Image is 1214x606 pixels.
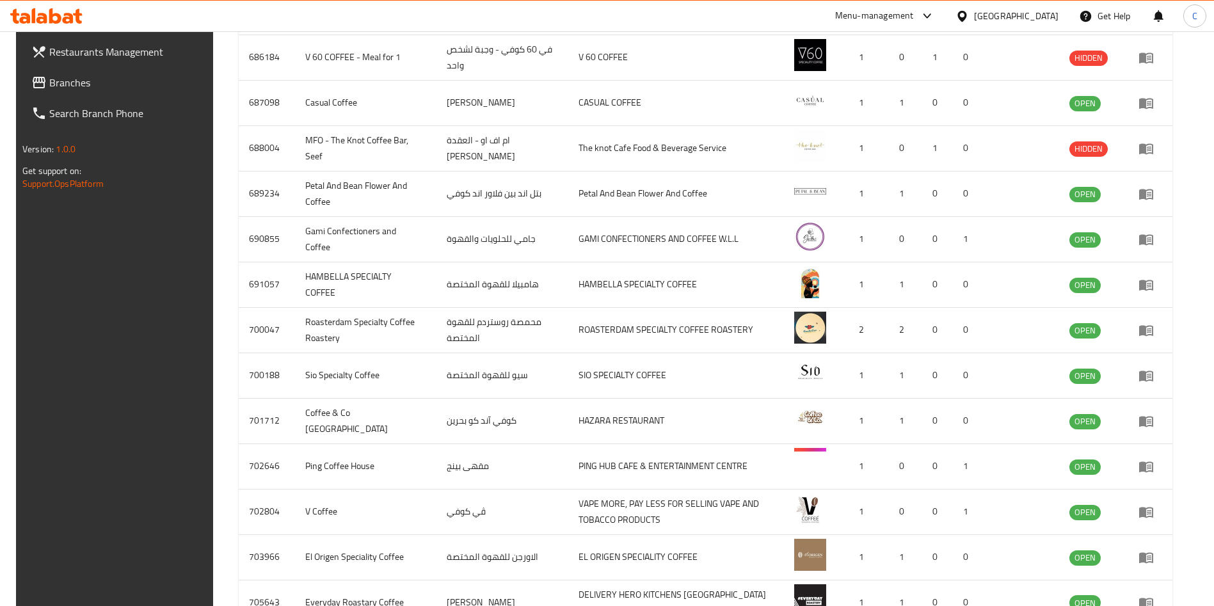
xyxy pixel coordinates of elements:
[922,307,953,353] td: 0
[794,221,826,253] img: Gami Confectioners and Coffee
[239,443,295,489] td: 702646
[295,489,436,534] td: V Coffee
[436,216,568,262] td: جامي للحلويات والقهوة
[295,307,436,353] td: Roasterdam Specialty Coffee Roastery
[842,171,886,216] td: 1
[1069,550,1101,566] div: OPEN
[1069,187,1101,202] span: OPEN
[22,141,54,157] span: Version:
[295,35,436,80] td: V 60 COFFEE - Meal for 1
[1069,369,1101,384] div: OPEN
[295,353,436,398] td: Sio Specialty Coffee
[886,443,922,489] td: 0
[886,35,922,80] td: 0
[886,125,922,171] td: 0
[568,216,784,262] td: GAMI CONFECTIONERS AND COFFEE W.L.L
[953,35,984,80] td: 0
[922,534,953,580] td: 0
[21,98,219,129] a: Search Branch Phone
[1138,368,1162,383] div: Menu
[1138,459,1162,474] div: Menu
[22,175,104,192] a: Support.OpsPlatform
[886,353,922,398] td: 1
[436,307,568,353] td: محمصة روستردم للقهوة المختصة
[295,262,436,307] td: HAMBELLA SPECIALTY COFFEE
[239,125,295,171] td: 688004
[239,80,295,125] td: 687098
[886,80,922,125] td: 1
[1138,186,1162,202] div: Menu
[1069,505,1101,520] div: OPEN
[568,489,784,534] td: VAPE MORE, PAY LESS FOR SELLING VAPE AND TOBACCO PRODUCTS
[568,534,784,580] td: EL ORIGEN SPECIALITY COFFEE
[568,35,784,80] td: V 60 COFFEE
[239,35,295,80] td: 686184
[1069,505,1101,520] span: OPEN
[1138,141,1162,156] div: Menu
[1192,9,1197,23] span: C
[794,493,826,525] img: V Coffee
[239,398,295,443] td: 701712
[794,39,826,71] img: V 60 COFFEE - Meal for 1
[239,489,295,534] td: 702804
[842,353,886,398] td: 1
[1069,51,1108,65] span: HIDDEN
[436,534,568,580] td: الاورجن للقهوة المختصة
[1138,323,1162,338] div: Menu
[842,489,886,534] td: 1
[1138,413,1162,429] div: Menu
[922,353,953,398] td: 0
[794,403,826,435] img: Coffee & Co Bahrain
[953,353,984,398] td: 0
[794,84,826,116] img: Casual Coffee
[842,125,886,171] td: 1
[794,357,826,389] img: Sio Specialty Coffee
[49,44,209,60] span: Restaurants Management
[239,353,295,398] td: 700188
[953,398,984,443] td: 0
[239,534,295,580] td: 703966
[953,307,984,353] td: 0
[842,307,886,353] td: 2
[21,67,219,98] a: Branches
[922,262,953,307] td: 0
[1069,323,1101,338] span: OPEN
[1069,278,1101,292] span: OPEN
[49,106,209,121] span: Search Branch Phone
[842,216,886,262] td: 1
[436,398,568,443] td: كوفي آند كو بحرين
[1069,232,1101,248] div: OPEN
[436,489,568,534] td: ڤي كوفي
[239,262,295,307] td: 691057
[953,443,984,489] td: 1
[794,266,826,298] img: HAMBELLA SPECIALTY COFFEE
[568,307,784,353] td: ROASTERDAM SPECIALTY COFFEE ROASTERY
[922,35,953,80] td: 1
[1138,504,1162,520] div: Menu
[842,398,886,443] td: 1
[886,534,922,580] td: 1
[436,443,568,489] td: مقهى بينج
[1069,96,1101,111] span: OPEN
[295,80,436,125] td: Casual Coffee
[953,80,984,125] td: 0
[794,130,826,162] img: MFO - The Knot Coffee Bar, Seef
[568,398,784,443] td: HAZARA RESTAURANT
[953,489,984,534] td: 1
[295,171,436,216] td: Petal And Bean Flower And Coffee
[922,443,953,489] td: 0
[842,534,886,580] td: 1
[22,163,81,179] span: Get support on:
[886,171,922,216] td: 1
[49,75,209,90] span: Branches
[436,262,568,307] td: هامبيلا للقهوة المختصة
[1069,550,1101,565] span: OPEN
[886,307,922,353] td: 2
[1138,50,1162,65] div: Menu
[1069,459,1101,475] div: OPEN
[1138,277,1162,292] div: Menu
[1069,278,1101,293] div: OPEN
